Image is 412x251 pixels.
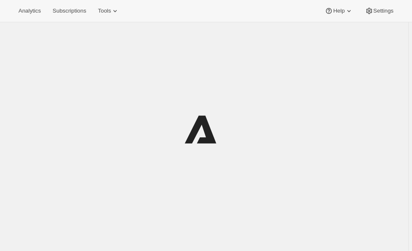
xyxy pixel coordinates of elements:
[320,5,358,17] button: Help
[333,8,344,14] span: Help
[360,5,399,17] button: Settings
[47,5,91,17] button: Subscriptions
[373,8,394,14] span: Settings
[18,8,41,14] span: Analytics
[98,8,111,14] span: Tools
[13,5,46,17] button: Analytics
[52,8,86,14] span: Subscriptions
[93,5,124,17] button: Tools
